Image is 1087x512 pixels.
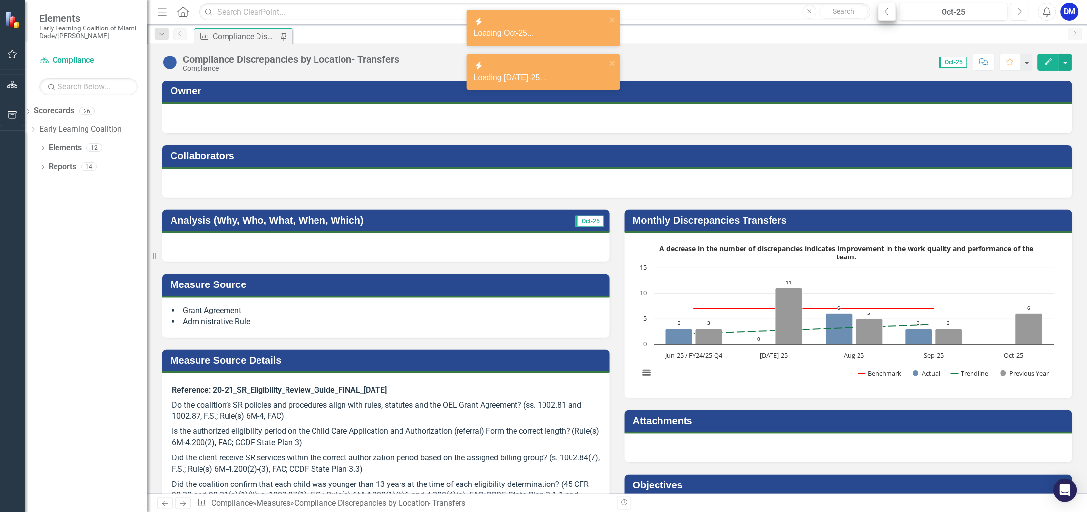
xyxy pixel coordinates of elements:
[183,317,250,326] span: Administrative Rule
[39,78,138,95] input: Search Below...
[609,58,616,69] button: close
[197,498,610,509] div: » »
[213,30,278,43] div: Compliance Discrepancies by Location- Transfers
[786,279,792,285] text: 11
[183,54,399,65] div: Compliance Discrepancies by Location- Transfers
[678,319,681,326] text: 3
[856,319,883,345] path: Aug-25, 5. Previous Year.
[49,161,76,172] a: Reports
[183,65,399,72] div: Compliance
[364,385,387,395] strong: [DATE]
[903,6,1004,18] div: Oct-25
[576,216,604,227] span: Oct-25
[86,144,102,152] div: 12
[294,498,466,508] div: Compliance Discrepancies by Location- Transfers
[922,369,941,378] text: Actual
[199,3,871,21] input: Search ClearPoint...
[1004,351,1024,360] text: Oct-25
[917,319,920,326] text: 3
[659,244,1034,261] text: A decrease in the number of discrepancies indicates improvement in the work quality and performan...
[833,7,854,15] span: Search
[5,11,22,28] img: ClearPoint Strategy
[49,142,82,154] a: Elements
[633,415,1067,426] h3: Attachments
[171,355,605,366] h3: Measure Source Details
[172,451,600,477] p: Did the client receive SR services within the correct authorization period based on the assigned ...
[171,279,605,290] h3: Measure Source
[696,288,1043,345] g: Previous Year, series 4 of 4. Bar series with 5 bars.
[906,329,933,345] path: Sep-25, 3. Actual.
[39,24,138,40] small: Early Learning Coalition of Miami Dade/[PERSON_NAME]
[1016,314,1043,345] path: Oct-25, 6. Previous Year.
[776,288,803,345] path: Jul-25, 11. Previous Year.
[1001,370,1050,378] button: Show Previous Year
[708,319,711,326] text: 3
[947,319,950,326] text: 3
[868,310,871,316] text: 5
[696,329,723,345] path: Jun-25 / FY24/25-Q4, 3. Previous Year.
[171,85,1067,96] h3: Owner
[1028,304,1030,311] text: 6
[868,369,902,378] text: Benchmark
[951,370,989,378] button: Show Trendline
[39,55,138,66] a: Compliance
[39,124,147,135] a: Early Learning Coalition
[162,55,178,70] img: No Information
[899,3,1008,21] button: Oct-25
[819,5,868,19] button: Search
[936,329,963,345] path: Sep-25, 3. Previous Year.
[858,370,902,378] button: Show Benchmark
[640,366,654,379] button: View chart menu, A decrease in the number of discrepancies indicates improvement in the work qual...
[81,163,97,171] div: 14
[634,241,1059,388] svg: Interactive chart
[171,150,1067,161] h3: Collaborators
[609,14,616,25] button: close
[634,241,1062,388] div: A decrease in the number of discrepancies indicates improvement in the work quality and performan...
[692,307,936,311] g: Benchmark, series 1 of 4. Line with 5 data points.
[79,107,95,115] div: 26
[666,329,693,345] path: Jun-25 / FY24/25-Q4, 3. Actual.
[474,72,606,84] div: Loading [DATE]-25...
[211,498,253,508] a: Compliance
[643,314,647,323] text: 5
[172,424,600,451] p: Is the authorized eligibility period on the Child Care Application and Authorization (referral) F...
[640,288,647,297] text: 10
[183,306,241,315] span: Grant Agreement
[39,12,138,24] span: Elements
[257,498,290,508] a: Measures
[961,369,989,378] text: Trendline
[939,57,967,68] span: Oct-25
[171,215,548,226] h3: Analysis (Why, Who, What, When, Which)
[643,340,647,348] text: 0
[640,263,647,272] text: 15
[474,28,606,39] div: Loading Oct-25...
[664,351,723,360] text: Jun-25 / FY24/25-Q4
[1054,479,1077,502] div: Open Intercom Messenger
[172,398,600,425] p: Do the coalition’s SR policies and procedures align with rules, statutes and the OEL Grant Agreem...
[844,351,864,360] text: Aug-25
[838,304,841,311] text: 6
[758,335,761,342] text: 0
[34,105,74,116] a: Scorecards
[913,370,941,378] button: Show Actual
[633,215,1067,226] h3: Monthly Discrepancies Transfers
[172,385,364,395] strong: Reference: 20-21_SR_Eligibility_Review_Guide_FINAL_
[924,351,944,360] text: Sep-25
[692,319,1016,336] g: Trendline, series 3 of 4. Line with 5 data points.
[1010,369,1050,378] text: Previous Year
[760,351,788,360] text: [DATE]-25
[633,480,1067,490] h3: Objectives
[1061,3,1079,21] button: DM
